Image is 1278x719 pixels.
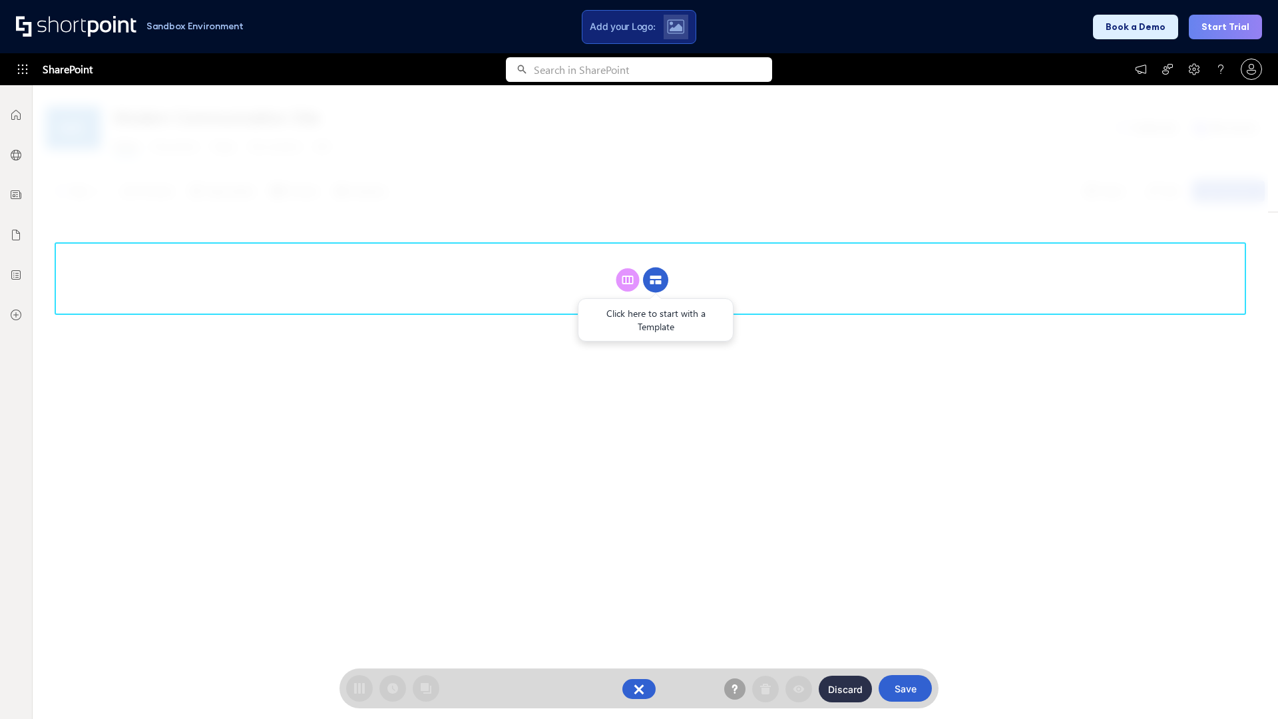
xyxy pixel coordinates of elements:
[590,21,655,33] span: Add your Logo:
[146,23,244,30] h1: Sandbox Environment
[879,675,932,702] button: Save
[1093,15,1178,39] button: Book a Demo
[1211,655,1278,719] iframe: Chat Widget
[1189,15,1262,39] button: Start Trial
[534,57,772,82] input: Search in SharePoint
[43,53,93,85] span: SharePoint
[819,676,872,702] button: Discard
[667,19,684,34] img: Upload logo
